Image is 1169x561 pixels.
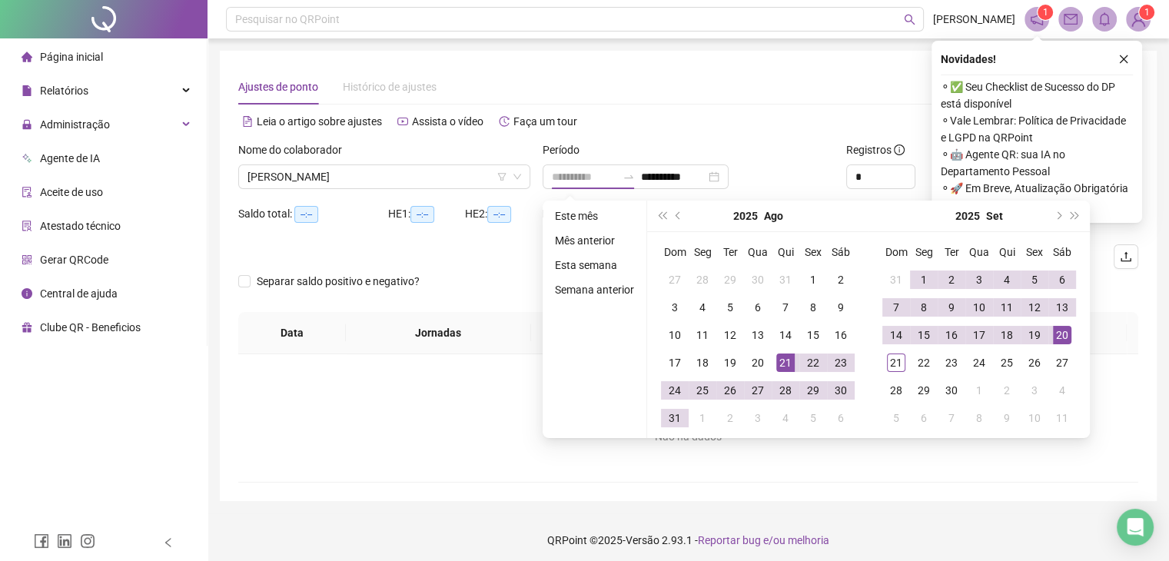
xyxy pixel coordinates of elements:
[1053,298,1071,317] div: 13
[689,238,716,266] th: Seg
[721,409,739,427] div: 2
[661,266,689,294] td: 2025-07-27
[938,404,965,432] td: 2025-10-07
[827,238,855,266] th: Sáb
[744,349,772,377] td: 2025-08-20
[1021,321,1048,349] td: 2025-09-19
[986,201,1003,231] button: month panel
[1049,201,1066,231] button: next-year
[22,119,32,130] span: lock
[799,321,827,349] td: 2025-08-15
[965,404,993,432] td: 2025-10-08
[887,354,905,372] div: 21
[744,238,772,266] th: Qua
[955,201,980,231] button: year panel
[549,280,640,299] li: Semana anterior
[993,349,1021,377] td: 2025-09-25
[882,238,910,266] th: Dom
[938,349,965,377] td: 2025-09-23
[744,266,772,294] td: 2025-07-30
[887,298,905,317] div: 7
[942,298,961,317] div: 9
[549,231,640,250] li: Mês anterior
[661,404,689,432] td: 2025-08-31
[693,381,712,400] div: 25
[661,321,689,349] td: 2025-08-10
[941,112,1133,146] span: ⚬ Vale Lembrar: Política de Privacidade e LGPD na QRPoint
[698,534,829,546] span: Reportar bug e/ou melhoria
[970,381,988,400] div: 1
[666,354,684,372] div: 17
[915,354,933,372] div: 22
[1025,298,1044,317] div: 12
[772,321,799,349] td: 2025-08-14
[910,404,938,432] td: 2025-10-06
[1021,404,1048,432] td: 2025-10-10
[832,409,850,427] div: 6
[1048,321,1076,349] td: 2025-09-20
[998,409,1016,427] div: 9
[882,404,910,432] td: 2025-10-05
[626,534,659,546] span: Versão
[40,186,103,198] span: Aceite de uso
[1127,8,1150,31] img: 88641
[1048,377,1076,404] td: 2025-10-04
[965,349,993,377] td: 2025-09-24
[998,271,1016,289] div: 4
[749,354,767,372] div: 20
[846,141,905,158] span: Registros
[1025,409,1044,427] div: 10
[799,377,827,404] td: 2025-08-29
[910,266,938,294] td: 2025-09-01
[910,238,938,266] th: Seg
[882,349,910,377] td: 2025-09-21
[1021,294,1048,321] td: 2025-09-12
[40,287,118,300] span: Central de ajuda
[941,146,1133,180] span: ⚬ 🤖 Agente QR: sua IA no Departamento Pessoal
[887,326,905,344] div: 14
[882,294,910,321] td: 2025-09-07
[993,266,1021,294] td: 2025-09-04
[294,206,318,223] span: --:--
[970,409,988,427] div: 8
[799,266,827,294] td: 2025-08-01
[894,144,905,155] span: info-circle
[22,221,32,231] span: solution
[799,294,827,321] td: 2025-08-08
[776,381,795,400] div: 28
[549,207,640,225] li: Este mês
[693,271,712,289] div: 28
[998,354,1016,372] div: 25
[661,294,689,321] td: 2025-08-03
[772,377,799,404] td: 2025-08-28
[721,381,739,400] div: 26
[965,377,993,404] td: 2025-10-01
[827,266,855,294] td: 2025-08-02
[887,381,905,400] div: 28
[40,321,141,334] span: Clube QR - Beneficios
[238,205,388,223] div: Saldo total:
[40,118,110,131] span: Administração
[832,354,850,372] div: 23
[693,409,712,427] div: 1
[693,326,712,344] div: 11
[716,238,744,266] th: Ter
[942,381,961,400] div: 30
[412,115,483,128] span: Assista o vídeo
[721,326,739,344] div: 12
[22,51,32,62] span: home
[1025,354,1044,372] div: 26
[1025,326,1044,344] div: 19
[1053,271,1071,289] div: 6
[22,187,32,198] span: audit
[1053,381,1071,400] div: 4
[993,321,1021,349] td: 2025-09-18
[910,377,938,404] td: 2025-09-29
[689,321,716,349] td: 2025-08-11
[799,404,827,432] td: 2025-09-05
[513,115,577,128] span: Faça um tour
[1021,349,1048,377] td: 2025-09-26
[1118,54,1129,65] span: close
[689,349,716,377] td: 2025-08-18
[804,409,822,427] div: 5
